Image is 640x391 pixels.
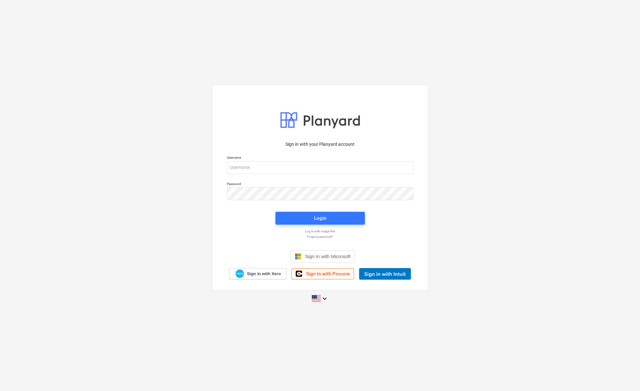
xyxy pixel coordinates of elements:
[236,269,244,278] img: Xero logo
[224,229,417,233] a: Log in with magic link
[247,271,281,277] span: Sign in with Xero
[314,214,326,222] div: Login
[292,268,354,279] a: Sign in with Procore
[321,295,329,303] i: keyboard_arrow_down
[275,212,365,225] button: Login
[306,271,350,277] span: Sign in with Procore
[227,161,413,174] input: Username
[227,182,413,187] p: Password
[227,155,413,161] p: Username
[224,235,417,239] a: Forgot password?
[227,141,413,148] p: Sign in with your Planyard account
[305,254,351,259] span: Sign in with Microsoft
[229,268,286,279] a: Sign in with Xero
[295,253,301,260] img: Microsoft logo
